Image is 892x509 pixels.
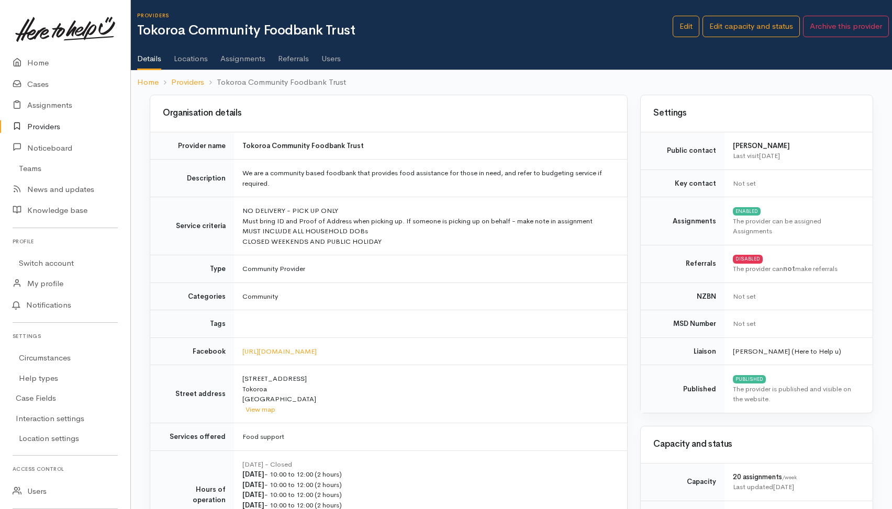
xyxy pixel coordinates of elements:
td: Food support [234,423,627,451]
td: Service criteria [150,197,234,255]
div: Last visit [733,151,860,161]
b: [DATE] [242,490,264,499]
td: Provider name [150,132,234,160]
b: Tokoroa Community Foodbank Trust [242,141,364,150]
div: Not set [733,178,860,189]
a: Home [137,76,159,88]
td: Type [150,255,234,283]
td: Facebook [150,337,234,365]
div: Not set [733,319,860,329]
div: - 10:00 to 12:00 (2 hours) [242,480,615,490]
div: ENABLED [733,207,761,216]
b: [PERSON_NAME] [733,141,790,150]
td: Description [150,160,234,197]
h6: Providers [137,13,673,18]
a: Providers [171,76,204,88]
div: Last updated [733,482,860,492]
a: Details [137,40,161,71]
a: [URL][DOMAIN_NAME] [242,347,317,356]
td: MSD Number [641,310,724,338]
a: Users [321,40,341,70]
h3: Capacity and status [653,439,860,449]
div: - 10:00 to 12:00 (2 hours) [242,469,615,480]
time: [DATE] [759,151,780,160]
div: PUBLISHED [733,375,766,383]
td: NO DELIVERY - PICK UP ONLY Must bring ID and Proof of Address when picking up. If someone is pick... [234,197,627,255]
h1: Tokoroa Community Foodbank Trust [137,23,673,38]
td: Referrals [641,245,724,282]
td: Published [641,365,724,413]
td: We are a community based foodbank that provides food assistance for those in need, and refer to b... [234,160,627,197]
td: Community [234,282,627,310]
a: Referrals [278,40,309,70]
span: /week [782,474,797,481]
b: [DATE] [242,480,264,489]
div: [DATE] - Closed [242,459,615,470]
div: - 10:00 to 12:00 (2 hours) [242,490,615,500]
td: Key contact [641,169,724,197]
a: Edit [673,16,699,37]
td: NZBN [641,282,724,310]
div: Not set [733,291,860,302]
div: DISABLED [733,255,763,263]
td: Community Provider [234,255,627,283]
a: Edit capacity and status [703,16,800,37]
div: The provider can be assigned Assignments [733,216,860,236]
td: Street address [150,365,234,423]
h3: Settings [653,108,860,118]
td: [PERSON_NAME] (Here to Help u) [724,337,873,365]
td: Tags [150,310,234,338]
a: Assignments [220,40,265,70]
div: The provider is published and visible on the website. [733,384,860,404]
td: Assignments [641,197,724,245]
time: [DATE] [773,482,794,491]
nav: breadcrumb [131,70,892,95]
b: [DATE] [242,470,264,479]
td: Categories [150,282,234,310]
li: Tokoroa Community Foodbank Trust [204,76,346,88]
td: Capacity [641,463,724,501]
td: [STREET_ADDRESS] Tokoroa [GEOGRAPHIC_DATA] [234,365,627,423]
div: 20 assignments [733,472,860,482]
div: The provider can make referrals [733,264,860,274]
a: Locations [174,40,208,70]
h3: Organisation details [163,108,615,118]
h6: Profile [13,234,118,248]
h6: Settings [13,329,118,343]
h6: Access control [13,462,118,476]
button: Archive this provider [803,16,889,37]
td: Public contact [641,132,724,169]
td: Services offered [150,423,234,451]
td: Liaison [641,337,724,365]
b: not [783,264,795,273]
a: View map [246,405,275,414]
